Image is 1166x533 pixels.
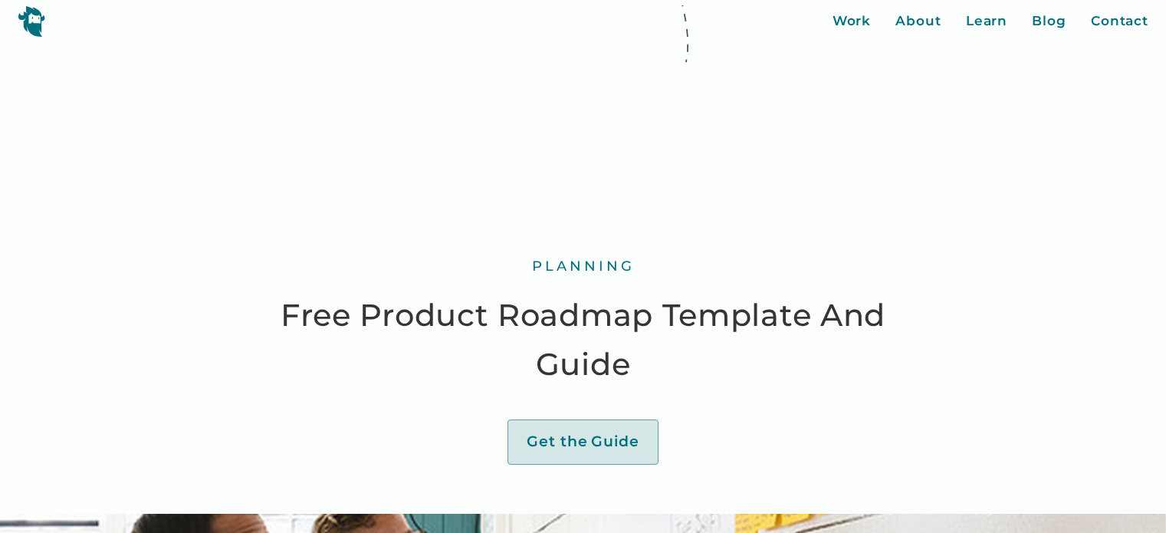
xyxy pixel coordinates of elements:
a: Learn [966,12,1008,31]
div: Guide [591,433,639,452]
div: Planning [532,258,635,275]
img: yeti logo icon [18,5,45,37]
a: About [895,12,941,31]
h1: Free Product Roadmap Template And Guide [238,291,928,389]
a: Work [833,12,872,31]
a: Blog [1032,12,1066,31]
div: Get the [527,433,588,452]
a: Contact [1091,12,1148,31]
a: Get theGuide [507,419,659,465]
